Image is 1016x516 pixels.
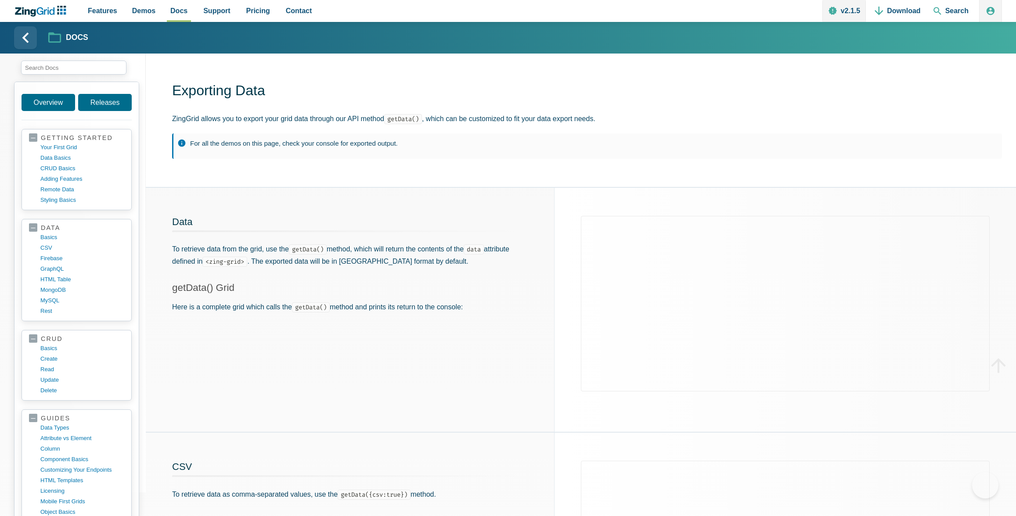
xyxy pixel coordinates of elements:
p: For all the demos on this page, check your console for exported output. [190,138,993,149]
a: licensing [40,486,124,496]
a: remote data [40,184,124,195]
a: basics [40,343,124,354]
a: getting started [29,134,124,142]
a: crud [29,335,124,343]
input: search input [21,61,126,75]
p: To retrieve data from the grid, use the method, which will return the contents of the attribute d... [172,243,528,267]
a: styling basics [40,195,124,205]
code: getData() [384,114,422,124]
code: <zing-grid> [202,257,247,267]
code: getData() [292,302,330,312]
a: CRUD basics [40,163,124,174]
span: Support [203,5,230,17]
code: data [464,244,484,254]
iframe: Demo loaded in iFrame [581,216,990,391]
p: Here is a complete grid which calls the method and prints its return to the console: [172,301,528,313]
a: MongoDB [40,285,124,295]
a: adding features [40,174,124,184]
code: getData({csv:true}) [338,490,411,500]
a: HTML templates [40,475,124,486]
a: Overview [22,94,75,111]
span: Contact [286,5,312,17]
a: GraphQL [40,264,124,274]
a: Releases [78,94,132,111]
a: data types [40,423,124,433]
a: ZingChart Logo. Click to return to the homepage [14,6,71,17]
a: update [40,375,124,385]
strong: Docs [66,34,88,42]
a: data [29,224,124,232]
span: Docs [170,5,187,17]
a: your first grid [40,142,124,153]
h1: Exporting Data [172,82,1002,101]
a: CSV [40,243,124,253]
a: HTML table [40,274,124,285]
span: Demos [132,5,155,17]
iframe: Toggle Customer Support [972,472,998,498]
a: data basics [40,153,124,163]
a: read [40,364,124,375]
a: column [40,444,124,454]
a: MySQL [40,295,124,306]
a: rest [40,306,124,316]
span: Pricing [246,5,270,17]
a: basics [40,232,124,243]
a: Attribute vs Element [40,433,124,444]
a: guides [29,414,124,423]
a: customizing your endpoints [40,465,124,475]
a: Docs [48,30,88,46]
a: create [40,354,124,364]
p: To retrieve data as comma-separated values, use the method. [172,488,528,500]
a: getData() Grid [172,282,234,293]
code: getData() [289,244,327,254]
p: ZingGrid allows you to export your grid data through our API method , which can be customized to ... [172,113,1002,125]
span: Features [88,5,117,17]
a: CSV [172,461,192,472]
a: firebase [40,253,124,264]
a: Data [172,216,192,227]
a: component basics [40,454,124,465]
a: delete [40,385,124,396]
a: mobile first grids [40,496,124,507]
